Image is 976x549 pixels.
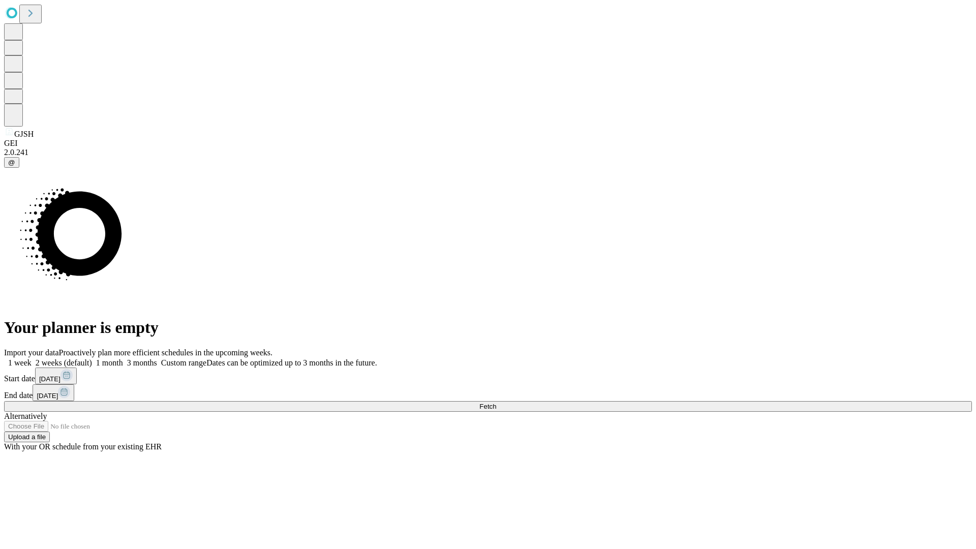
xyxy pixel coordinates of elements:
div: GEI [4,139,972,148]
span: Dates can be optimized up to 3 months in the future. [206,358,377,367]
span: [DATE] [39,375,60,383]
span: 1 week [8,358,32,367]
button: @ [4,157,19,168]
button: [DATE] [35,368,77,384]
button: Fetch [4,401,972,412]
div: End date [4,384,972,401]
span: 2 weeks (default) [36,358,92,367]
span: 3 months [127,358,157,367]
span: @ [8,159,15,166]
button: [DATE] [33,384,74,401]
span: Import your data [4,348,59,357]
div: Start date [4,368,972,384]
span: Proactively plan more efficient schedules in the upcoming weeks. [59,348,272,357]
span: Fetch [479,403,496,410]
span: Alternatively [4,412,47,420]
h1: Your planner is empty [4,318,972,337]
span: 1 month [96,358,123,367]
span: Custom range [161,358,206,367]
button: Upload a file [4,432,50,442]
span: [DATE] [37,392,58,400]
span: GJSH [14,130,34,138]
span: With your OR schedule from your existing EHR [4,442,162,451]
div: 2.0.241 [4,148,972,157]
